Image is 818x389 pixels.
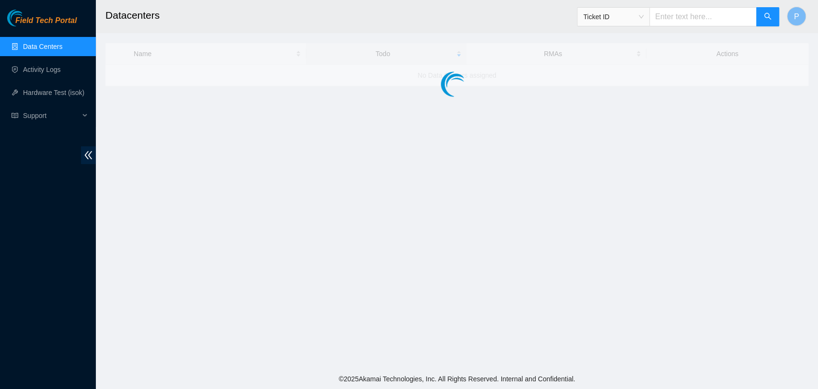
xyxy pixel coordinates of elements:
span: Support [23,106,80,125]
span: search [764,12,772,22]
img: Akamai Technologies [7,10,48,26]
span: Field Tech Portal [15,16,77,25]
a: Akamai TechnologiesField Tech Portal [7,17,77,30]
span: read [12,112,18,119]
span: Ticket ID [583,10,644,24]
a: Data Centers [23,43,62,50]
a: Hardware Test (isok) [23,89,84,96]
span: P [794,11,799,23]
button: P [787,7,806,26]
button: search [756,7,779,26]
a: Activity Logs [23,66,61,73]
span: double-left [81,146,96,164]
footer: © 2025 Akamai Technologies, Inc. All Rights Reserved. Internal and Confidential. [96,369,818,389]
input: Enter text here... [649,7,757,26]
